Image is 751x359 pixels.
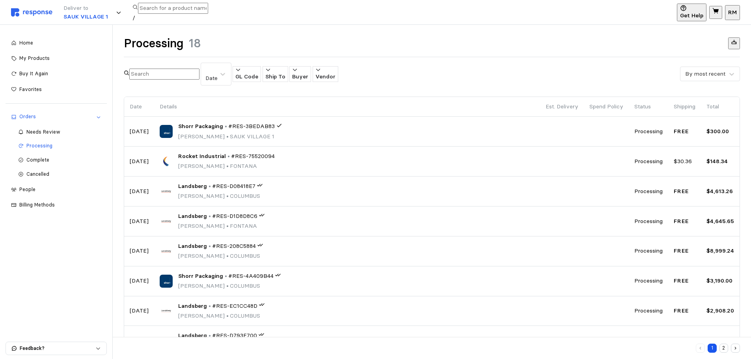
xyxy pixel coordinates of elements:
[13,167,107,181] a: Cancelled
[178,212,207,221] span: Landsberg
[674,127,695,136] p: Free
[26,143,52,149] span: Processing
[205,74,218,82] div: Date
[634,187,663,196] p: Processing
[19,202,55,208] span: Billing Methods
[19,86,42,92] span: Favorites
[634,277,663,285] p: Processing
[178,162,275,171] p: [PERSON_NAME] FONTANA
[706,247,734,255] p: $8,999.24
[706,157,734,166] p: $148.34
[19,55,50,61] span: My Products
[225,192,230,199] span: •
[19,113,93,121] div: Orders
[231,152,275,161] span: #RES-75520094
[265,73,285,81] p: Ship To
[160,125,173,138] img: Shorr Packaging
[225,312,230,319] span: •
[178,282,281,290] p: [PERSON_NAME] COLUMBUS
[178,242,207,251] span: Landsberg
[19,186,35,192] span: People
[138,3,208,14] input: Search for a product name or SKU
[225,282,230,289] span: •
[225,252,230,259] span: •
[63,4,108,13] p: Deliver to
[674,307,695,315] p: Free
[6,51,107,65] a: My Products
[11,8,52,17] img: svg%3e
[160,155,173,168] img: Rocket Industrial
[706,102,734,111] p: Total
[130,157,149,166] p: [DATE]
[13,139,107,153] a: Processing
[63,13,108,21] p: SAUK VILLAGE 1
[674,102,695,111] p: Shipping
[225,122,227,131] p: •
[634,307,663,315] p: Processing
[315,73,335,81] p: Vendor
[680,11,703,20] p: Get Help
[130,247,149,255] p: [DATE]
[178,272,223,281] span: Shorr Packaging
[160,215,173,228] img: Landsberg
[706,217,734,226] p: $4,645.65
[6,67,107,81] a: Buy It Again
[634,127,663,136] p: Processing
[706,277,734,285] p: $3,190.00
[634,102,663,111] p: Status
[674,217,695,226] p: Free
[13,153,107,167] a: Complete
[178,192,263,201] p: [PERSON_NAME] COLUMBUS
[225,162,230,169] span: •
[178,182,207,191] span: Landsberg
[160,245,173,258] img: Landsberg
[178,222,265,231] p: [PERSON_NAME] FONTANA
[189,36,201,51] h1: 18
[289,66,311,82] button: Buyer
[685,70,725,78] div: By most recent
[178,252,263,260] p: [PERSON_NAME] COLUMBUS
[225,133,230,140] span: •
[228,122,275,131] span: #RES-3BEDAB83
[20,345,95,352] p: Feedback?
[719,344,729,353] button: 2
[6,182,107,197] a: People
[130,127,149,136] p: [DATE]
[225,222,230,229] span: •
[160,334,173,347] img: Landsberg
[212,182,255,191] span: #RES-D08418E7
[6,82,107,97] a: Favorites
[212,242,256,251] span: #RES-208C5884
[674,157,695,166] p: $30.36
[706,187,734,196] p: $4,613.26
[227,152,230,161] p: •
[708,344,717,353] button: 1
[209,182,211,191] p: •
[209,302,211,311] p: •
[313,66,338,82] button: Vendor
[160,185,173,198] img: Landsberg
[6,342,106,355] button: Feedback?
[160,304,173,317] img: Landsberg
[130,277,149,285] p: [DATE]
[634,157,663,166] p: Processing
[130,217,149,226] p: [DATE]
[212,331,257,340] span: #RES-D793F700
[178,302,207,311] span: Landsberg
[209,331,211,340] p: •
[13,125,107,139] a: Needs Review
[130,307,149,315] p: [DATE]
[160,102,535,111] p: Details
[725,5,740,20] button: RM
[706,127,734,136] p: $300.00
[228,272,274,281] span: #RES-4A409B44
[674,277,695,285] p: Free
[26,129,60,135] span: Needs Review
[6,110,107,123] a: Orders
[129,69,199,80] input: Search
[178,331,207,340] span: Landsberg
[19,71,48,76] span: Buy It Again
[677,4,706,21] button: Get Help
[233,66,261,82] button: GL Code
[178,132,282,141] p: [PERSON_NAME] SAUK VILLAGE 1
